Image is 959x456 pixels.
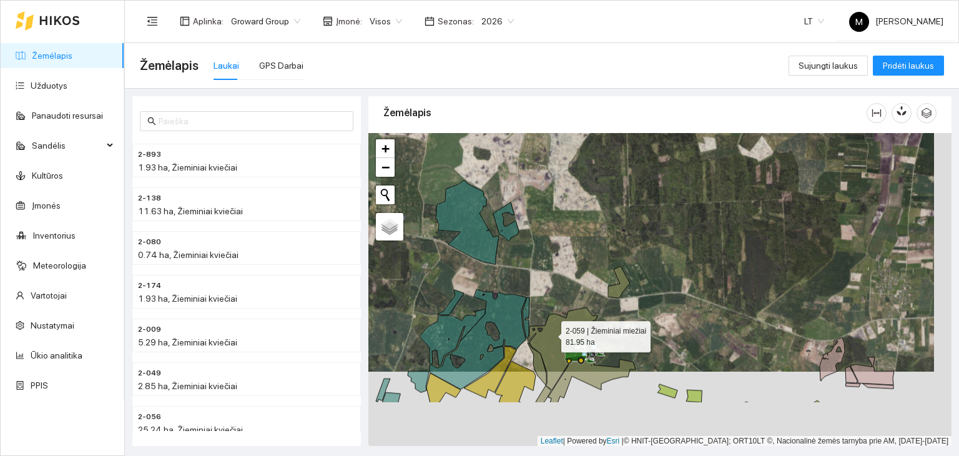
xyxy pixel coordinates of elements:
[855,12,863,32] span: M
[138,381,237,391] span: 2.85 ha, Žieminiai kviečiai
[140,56,199,76] span: Žemėlapis
[138,294,237,304] span: 1.93 ha, Žieminiai kviečiai
[481,12,514,31] span: 2026
[31,380,48,390] a: PPIS
[799,59,858,72] span: Sujungti laukus
[147,16,158,27] span: menu-fold
[873,56,944,76] button: Pridėti laukus
[849,16,943,26] span: [PERSON_NAME]
[231,12,300,31] span: Groward Group
[138,367,161,379] span: 2-049
[370,12,402,31] span: Visos
[159,114,346,128] input: Paieška
[538,436,952,447] div: | Powered by © HNIT-[GEOGRAPHIC_DATA]; ORT10LT ©, Nacionalinė žemės tarnyba prie AM, [DATE]-[DATE]
[138,324,161,335] span: 2-009
[138,162,237,172] span: 1.93 ha, Žieminiai kviečiai
[438,14,474,28] span: Sezonas :
[804,12,824,31] span: LT
[138,236,161,248] span: 2-080
[789,56,868,76] button: Sujungti laukus
[193,14,224,28] span: Aplinka :
[32,133,103,158] span: Sandėlis
[33,260,86,270] a: Meteorologija
[147,117,156,126] span: search
[138,250,239,260] span: 0.74 ha, Žieminiai kviečiai
[138,337,237,347] span: 5.29 ha, Žieminiai kviečiai
[138,425,243,435] span: 25.24 ha, Žieminiai kviečiai
[140,9,165,34] button: menu-fold
[138,411,161,423] span: 2-056
[323,16,333,26] span: shop
[376,139,395,158] a: Zoom in
[883,59,934,72] span: Pridėti laukus
[381,141,390,156] span: +
[214,59,239,72] div: Laukai
[32,51,72,61] a: Žemėlapis
[789,61,868,71] a: Sujungti laukus
[31,320,74,330] a: Nustatymai
[376,158,395,177] a: Zoom out
[32,111,103,121] a: Panaudoti resursai
[376,186,395,204] button: Initiate a new search
[376,213,403,240] a: Layers
[31,290,67,300] a: Vartotojai
[138,149,161,161] span: 2-893
[622,437,624,445] span: |
[336,14,362,28] span: Įmonė :
[32,201,61,211] a: Įmonės
[259,59,303,72] div: GPS Darbai
[31,350,82,360] a: Ūkio analitika
[33,230,76,240] a: Inventorius
[138,206,243,216] span: 11.63 ha, Žieminiai kviečiai
[138,192,161,204] span: 2-138
[607,437,620,445] a: Esri
[867,103,887,123] button: column-width
[31,81,67,91] a: Užduotys
[383,95,867,131] div: Žemėlapis
[873,61,944,71] a: Pridėti laukus
[32,171,63,181] a: Kultūros
[867,108,886,118] span: column-width
[381,159,390,175] span: −
[180,16,190,26] span: layout
[541,437,563,445] a: Leaflet
[138,280,161,292] span: 2-174
[425,16,435,26] span: calendar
